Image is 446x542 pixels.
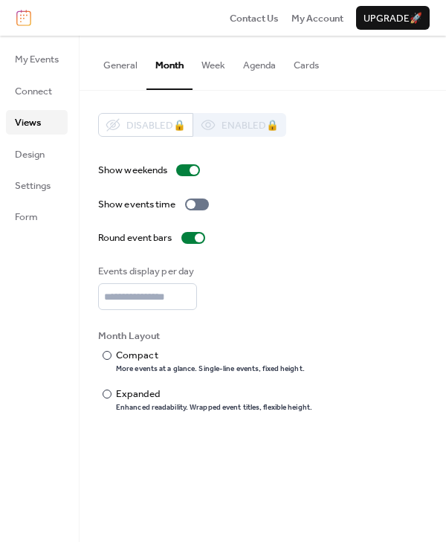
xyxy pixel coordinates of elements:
[116,387,309,401] div: Expanded
[94,36,146,88] button: General
[6,173,68,197] a: Settings
[230,11,279,26] span: Contact Us
[291,11,343,26] span: My Account
[234,36,285,88] button: Agenda
[16,10,31,26] img: logo
[98,264,194,279] div: Events display per day
[98,197,176,212] div: Show events time
[116,403,312,413] div: Enhanced readability. Wrapped event titles, flexible height.
[15,210,38,225] span: Form
[291,10,343,25] a: My Account
[98,329,424,343] div: Month Layout
[15,52,59,67] span: My Events
[285,36,328,88] button: Cards
[230,10,279,25] a: Contact Us
[98,230,172,245] div: Round event bars
[6,110,68,134] a: Views
[98,163,167,178] div: Show weekends
[15,84,52,99] span: Connect
[363,11,422,26] span: Upgrade 🚀
[116,364,305,375] div: More events at a glance. Single-line events, fixed height.
[356,6,430,30] button: Upgrade🚀
[116,348,302,363] div: Compact
[6,204,68,228] a: Form
[15,147,45,162] span: Design
[15,178,51,193] span: Settings
[6,79,68,103] a: Connect
[193,36,234,88] button: Week
[15,115,41,130] span: Views
[6,142,68,166] a: Design
[146,36,193,89] button: Month
[6,47,68,71] a: My Events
